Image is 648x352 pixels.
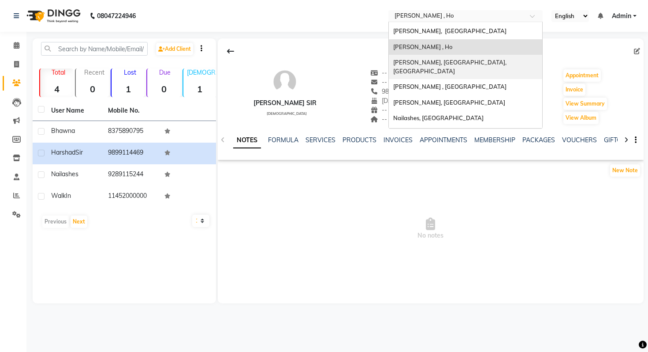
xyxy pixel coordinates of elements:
span: Walk [51,192,66,200]
div: [PERSON_NAME] Sir [253,98,317,108]
th: User Name [46,101,103,121]
span: -- [370,69,387,77]
span: [PERSON_NAME], [GEOGRAPHIC_DATA] [393,99,505,106]
p: [DEMOGRAPHIC_DATA] [187,68,216,76]
span: No notes [218,185,644,273]
span: [DATE] [370,97,401,105]
strong: 0 [76,83,109,95]
button: Invoice [563,83,585,96]
span: In [66,192,71,200]
button: Appointment [563,69,601,82]
span: -- [370,115,387,123]
a: PRODUCTS [343,136,376,144]
a: MEMBERSHIP [474,136,515,144]
th: Mobile No. [103,101,160,121]
a: APPOINTMENTS [420,136,467,144]
span: Sir [75,148,83,156]
span: Nailashes [51,170,78,178]
button: View Summary [563,98,607,110]
a: PACKAGES [522,136,555,144]
img: avatar [272,68,298,95]
p: Lost [115,68,145,76]
strong: 1 [112,83,145,95]
span: [PERSON_NAME], [GEOGRAPHIC_DATA], [GEOGRAPHIC_DATA] [393,59,508,75]
span: -- [370,78,387,86]
a: SERVICES [305,136,335,144]
td: 8375890795 [103,121,160,143]
span: [PERSON_NAME] , [GEOGRAPHIC_DATA] [393,83,506,90]
td: 11452000000 [103,186,160,208]
strong: 4 [40,83,73,95]
button: Next [71,216,87,228]
div: Back to Client [221,43,240,60]
strong: 0 [147,83,180,95]
a: GIFTCARDS [604,136,638,144]
img: logo [22,4,83,28]
span: bhawna [51,127,75,135]
td: 9289115244 [103,164,160,186]
a: FORMULA [268,136,298,144]
a: VOUCHERS [562,136,597,144]
p: Due [149,68,180,76]
a: NOTES [233,132,261,148]
b: 08047224946 [97,4,136,28]
span: [DEMOGRAPHIC_DATA] [267,111,307,116]
span: Admin [612,11,631,21]
p: Total [44,68,73,76]
span: Nailashes, [GEOGRAPHIC_DATA] [393,114,484,121]
td: 9899114469 [103,143,160,164]
button: New Note [610,164,640,177]
span: [PERSON_NAME], [GEOGRAPHIC_DATA] [393,27,506,34]
a: Add Client [156,43,193,55]
button: View Album [563,112,599,124]
span: 9899114469 [370,87,417,95]
span: Harshad [51,148,75,156]
a: INVOICES [384,136,413,144]
span: -- [370,106,387,114]
p: Recent [79,68,109,76]
span: [PERSON_NAME] , Ho [393,43,453,50]
ng-dropdown-panel: Options list [388,22,543,129]
strong: 1 [183,83,216,95]
input: Search by Name/Mobile/Email/Code [41,42,148,56]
